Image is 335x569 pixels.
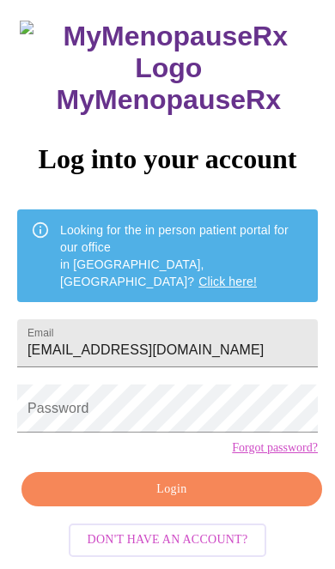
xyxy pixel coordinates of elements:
[69,524,267,557] button: Don't have an account?
[60,215,304,297] div: Looking for the in person patient portal for our office in [GEOGRAPHIC_DATA], [GEOGRAPHIC_DATA]?
[64,531,271,546] a: Don't have an account?
[17,143,318,175] h3: Log into your account
[88,530,248,551] span: Don't have an account?
[198,275,257,288] a: Click here!
[41,479,302,500] span: Login
[232,441,318,455] a: Forgot password?
[20,21,319,84] img: MyMenopauseRx Logo
[20,29,319,116] h3: MyMenopauseRx
[21,472,322,507] button: Login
